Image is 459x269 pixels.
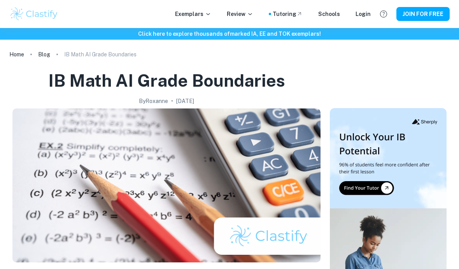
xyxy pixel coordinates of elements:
[273,10,303,18] a: Tutoring
[171,97,173,105] p: •
[227,10,253,18] p: Review
[38,49,50,60] a: Blog
[396,7,450,21] button: JOIN FOR FREE
[9,49,24,60] a: Home
[139,97,168,105] h2: By Roxanne
[318,10,340,18] a: Schools
[48,69,285,92] h1: IB Math AI Grade Boundaries
[176,97,194,105] h2: [DATE]
[12,108,321,262] img: IB Math AI Grade Boundaries cover image
[2,30,457,38] h6: Click here to explore thousands of marked IA, EE and TOK exemplars !
[64,50,137,59] p: IB Math AI Grade Boundaries
[356,10,371,18] a: Login
[9,6,59,22] img: Clastify logo
[377,7,390,21] button: Help and Feedback
[175,10,211,18] p: Exemplars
